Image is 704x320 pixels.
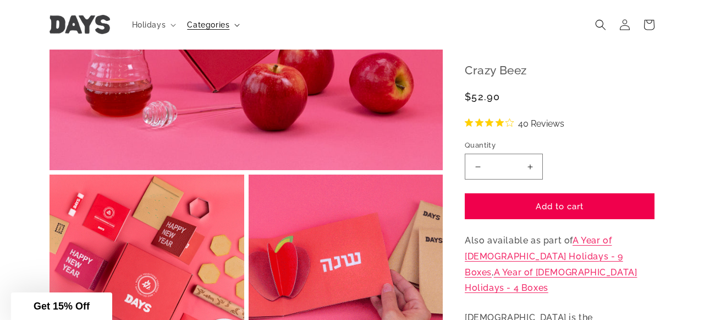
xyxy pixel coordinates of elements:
[34,301,90,312] span: Get 15% Off
[465,235,623,278] a: A Year of [DEMOGRAPHIC_DATA] Holidays - 9 Boxes
[180,13,244,36] summary: Categories
[11,292,112,320] div: Get 15% Off
[465,89,501,104] span: $52.90
[132,20,166,30] span: Holidays
[125,13,181,36] summary: Holidays
[187,20,229,30] span: Categories
[465,140,654,151] label: Quantity
[50,15,110,35] img: Days United
[588,13,613,37] summary: Search
[465,193,654,219] button: Add to cart
[465,60,654,81] p: Crazy Beez
[465,267,637,294] a: A Year of [DEMOGRAPHIC_DATA] Holidays - 4 Boxes
[465,115,564,132] button: Rated 3.9 out of 5 stars from 40 reviews. Jump to reviews.
[518,115,564,132] span: 40 Reviews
